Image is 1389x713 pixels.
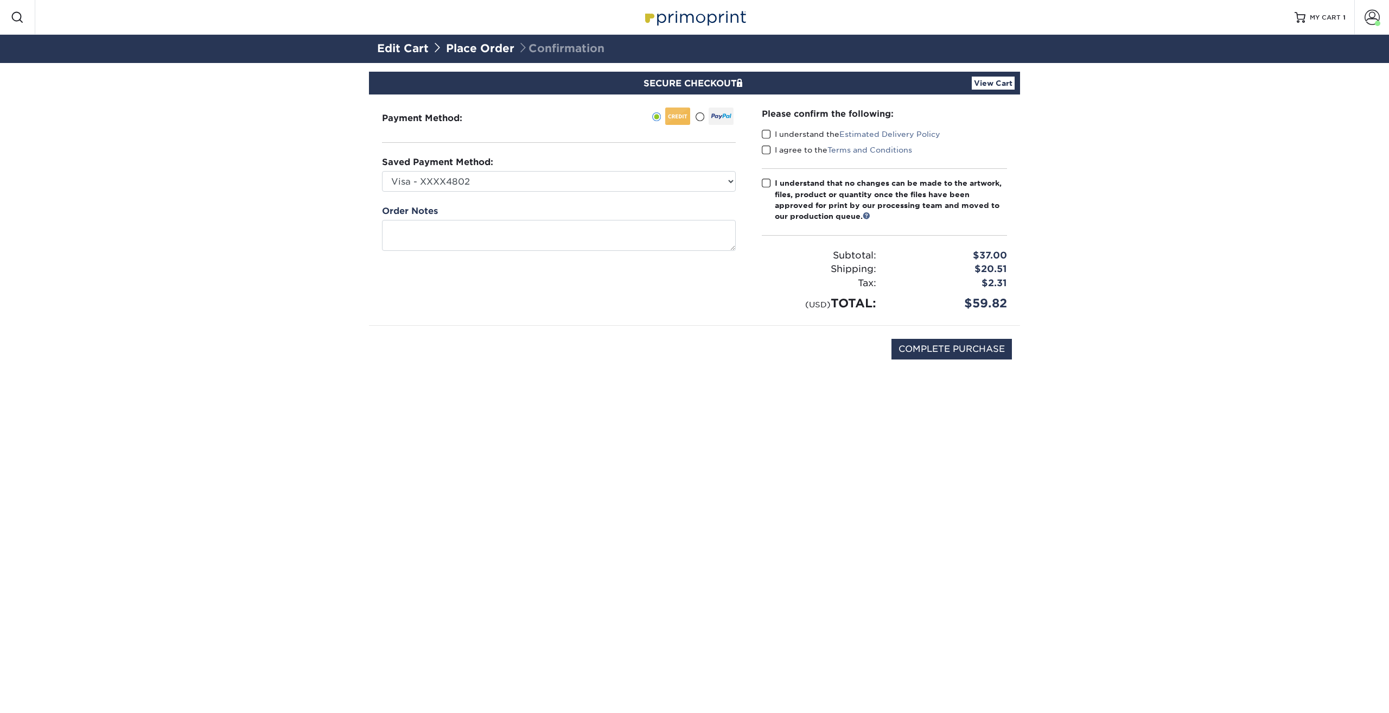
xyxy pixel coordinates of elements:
a: Terms and Conditions [827,146,912,154]
h3: Payment Method: [382,113,489,123]
div: $37.00 [884,249,1015,263]
span: MY CART [1310,13,1341,22]
span: Confirmation [518,42,604,55]
span: 1 [1343,14,1346,21]
div: I understand that no changes can be made to the artwork, files, product or quantity once the file... [775,178,1007,222]
span: SECURE CHECKOUT [643,78,746,89]
label: Order Notes [382,205,438,218]
div: $20.51 [884,262,1015,276]
a: View Cart [972,77,1015,90]
div: $2.31 [884,276,1015,291]
div: Subtotal: [754,249,884,263]
div: Please confirm the following: [762,108,1007,120]
a: Edit Cart [377,42,429,55]
div: Tax: [754,276,884,291]
input: COMPLETE PURCHASE [891,339,1012,359]
small: (USD) [805,300,831,309]
img: Primoprint [640,5,749,29]
div: $59.82 [884,294,1015,312]
label: I understand the [762,129,940,140]
div: TOTAL: [754,294,884,312]
div: Shipping: [754,262,884,276]
label: I agree to the [762,144,912,155]
label: Saved Payment Method: [382,156,493,169]
a: Estimated Delivery Policy [839,130,940,138]
a: Place Order [446,42,514,55]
